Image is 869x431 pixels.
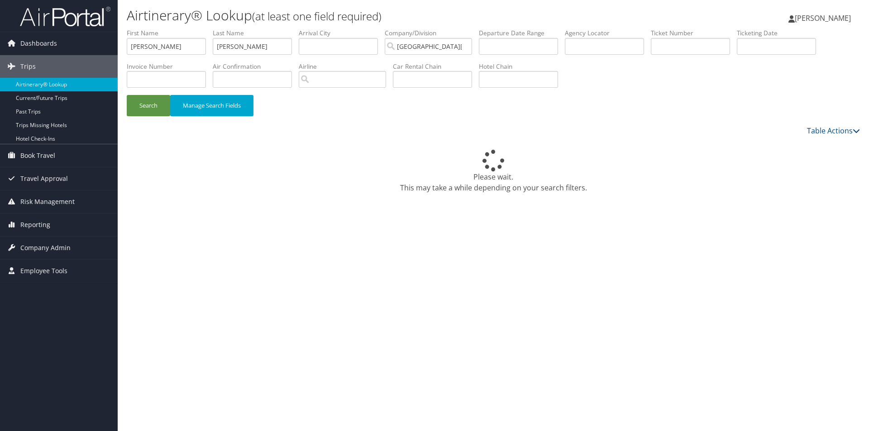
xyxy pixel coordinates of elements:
[479,62,565,71] label: Hotel Chain
[20,6,110,27] img: airportal-logo.png
[127,95,170,116] button: Search
[299,28,385,38] label: Arrival City
[20,32,57,55] span: Dashboards
[213,62,299,71] label: Air Confirmation
[170,95,253,116] button: Manage Search Fields
[565,28,651,38] label: Agency Locator
[20,55,36,78] span: Trips
[127,62,213,71] label: Invoice Number
[127,150,860,193] div: Please wait. This may take a while depending on your search filters.
[127,28,213,38] label: First Name
[385,28,479,38] label: Company/Division
[807,126,860,136] a: Table Actions
[127,6,616,25] h1: Airtinerary® Lookup
[20,167,68,190] span: Travel Approval
[479,28,565,38] label: Departure Date Range
[651,28,737,38] label: Ticket Number
[788,5,860,32] a: [PERSON_NAME]
[795,13,851,23] span: [PERSON_NAME]
[737,28,823,38] label: Ticketing Date
[20,237,71,259] span: Company Admin
[393,62,479,71] label: Car Rental Chain
[252,9,382,24] small: (at least one field required)
[213,28,299,38] label: Last Name
[20,190,75,213] span: Risk Management
[20,144,55,167] span: Book Travel
[20,260,67,282] span: Employee Tools
[299,62,393,71] label: Airline
[20,213,50,236] span: Reporting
